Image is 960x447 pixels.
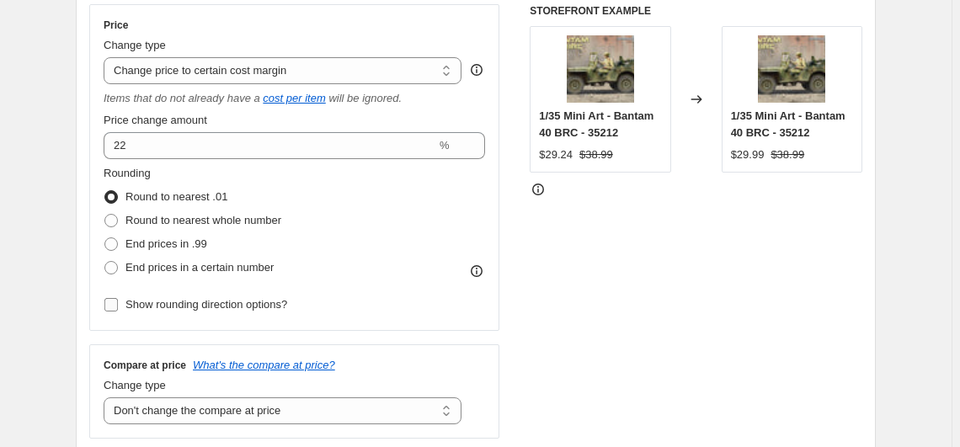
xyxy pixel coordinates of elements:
[125,298,287,311] span: Show rounding direction options?
[731,109,845,139] span: 1/35 Mini Art - Bantam 40 BRC - 35212
[125,190,227,203] span: Round to nearest .01
[567,35,634,103] img: MIA_8_fc2dffca-0c82-40f8-bc4f-33417c70692d_80x.jpg
[539,148,573,161] span: $29.24
[125,261,274,274] span: End prices in a certain number
[530,4,862,18] h6: STOREFRONT EXAMPLE
[104,39,166,51] span: Change type
[731,148,765,161] span: $29.99
[104,167,151,179] span: Rounding
[328,92,402,104] i: will be ignored.
[771,148,804,161] span: $38.99
[193,359,335,371] button: What's the compare at price?
[579,148,613,161] span: $38.99
[263,92,325,104] a: cost per item
[104,92,260,104] i: Items that do not already have a
[539,109,653,139] span: 1/35 Mini Art - Bantam 40 BRC - 35212
[758,35,825,103] img: MIA_8_fc2dffca-0c82-40f8-bc4f-33417c70692d_80x.jpg
[125,214,281,226] span: Round to nearest whole number
[440,139,450,152] span: %
[104,19,128,32] h3: Price
[104,379,166,391] span: Change type
[104,359,186,372] h3: Compare at price
[125,237,207,250] span: End prices in .99
[468,61,485,78] div: help
[104,114,207,126] span: Price change amount
[104,132,436,159] input: 50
